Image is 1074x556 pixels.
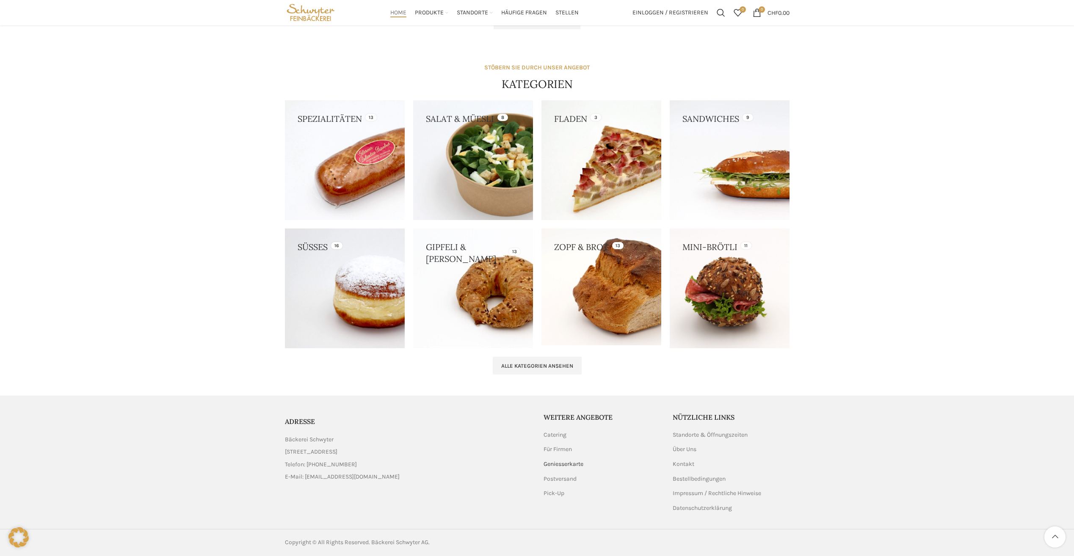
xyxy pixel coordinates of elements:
a: Scroll to top button [1044,526,1066,548]
a: Suchen [712,4,729,21]
span: 0 [759,6,765,13]
div: Main navigation [341,4,628,21]
h5: Weitere Angebote [544,413,660,422]
a: Über Uns [673,445,697,454]
span: Alle Kategorien ansehen [501,363,573,369]
div: Copyright © All Rights Reserved. Bäckerei Schwyter AG. [285,538,533,547]
a: Für Firmen [544,445,573,454]
a: 0 [729,4,746,21]
a: Geniesserkarte [544,460,584,468]
h5: Nützliche Links [673,413,790,422]
a: Home [390,4,406,21]
a: Standorte [457,4,493,21]
a: 0 CHF0.00 [748,4,794,21]
span: ADRESSE [285,417,315,426]
span: Einloggen / Registrieren [632,10,708,16]
span: Standorte [457,9,488,17]
span: Bäckerei Schwyter [285,435,334,444]
a: Kontakt [673,460,695,468]
a: List item link [285,460,531,469]
span: Produkte [415,9,444,17]
div: Meine Wunschliste [729,4,746,21]
span: Häufige Fragen [501,9,547,17]
a: Impressum / Rechtliche Hinweise [673,489,762,498]
span: 0 [740,6,746,13]
a: List item link [285,472,531,482]
a: Datenschutzerklärung [673,504,733,512]
span: Home [390,9,406,17]
span: CHF [768,9,778,16]
span: Stellen [555,9,579,17]
a: Bestellbedingungen [673,475,726,483]
a: Produkte [415,4,448,21]
div: STÖBERN SIE DURCH UNSER ANGEBOT [484,63,590,72]
a: Pick-Up [544,489,565,498]
a: Catering [544,431,567,439]
a: Site logo [285,8,337,16]
a: Standorte & Öffnungszeiten [673,431,748,439]
a: Häufige Fragen [501,4,547,21]
a: Einloggen / Registrieren [628,4,712,21]
a: Stellen [555,4,579,21]
span: [STREET_ADDRESS] [285,447,337,457]
a: Alle Kategorien ansehen [493,357,582,374]
h4: KATEGORIEN [502,77,573,92]
a: Postversand [544,475,577,483]
bdi: 0.00 [768,9,790,16]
